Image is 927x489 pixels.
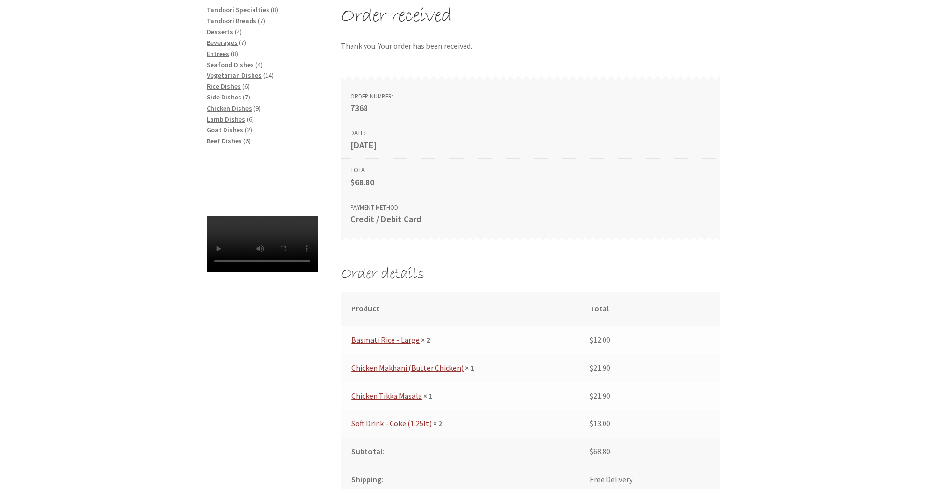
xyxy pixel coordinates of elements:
[351,101,710,115] strong: 7368
[207,137,242,145] a: Beef Dishes
[207,28,233,36] a: Desserts
[341,292,579,326] th: Product
[351,212,710,226] strong: Credit / Debit Card
[207,5,269,14] a: Tandoori Specialties
[351,177,374,188] bdi: 68.80
[257,60,261,69] span: 4
[255,104,259,112] span: 9
[207,93,241,101] a: Side Dishes
[351,391,422,401] a: Chicken Tikka Masala
[237,28,240,36] span: 4
[433,419,442,428] strong: × 2
[245,93,248,101] span: 7
[341,196,720,237] li: Payment method:
[341,159,720,196] li: Total:
[207,38,238,47] a: Beverages
[207,126,243,134] a: Goat Dishes
[341,122,720,159] li: Date:
[247,126,250,134] span: 2
[351,138,710,152] strong: [DATE]
[260,16,263,25] span: 7
[351,177,355,188] span: $
[273,5,276,14] span: 8
[341,81,720,122] li: Order number:
[590,335,610,345] bdi: 12.00
[207,82,241,91] a: Rice Dishes
[207,60,254,69] a: Seafood Dishes
[351,335,420,345] a: Basmati Rice - Large
[341,4,720,29] h1: Order received
[341,438,579,466] th: Subtotal:
[579,292,720,326] th: Total
[265,71,272,80] span: 14
[590,419,610,428] bdi: 13.00
[233,49,236,58] span: 8
[590,447,593,456] span: $
[590,391,610,401] bdi: 21.90
[249,115,252,124] span: 6
[207,49,229,58] a: Entrees
[421,335,430,345] strong: × 2
[590,363,593,373] span: $
[590,391,593,401] span: $
[590,447,610,456] span: 68.80
[465,363,474,373] strong: × 1
[341,40,720,53] p: Thank you. Your order has been received.
[207,71,262,80] a: Vegetarian Dishes
[207,104,252,112] a: Chicken Dishes
[207,115,245,124] a: Lamb Dishes
[341,265,720,284] h2: Order details
[590,419,593,428] span: $
[590,363,610,373] bdi: 21.90
[244,82,248,91] span: 6
[351,419,432,428] a: Soft Drink - Coke (1.25lt)
[241,38,244,47] span: 7
[423,391,433,401] strong: × 1
[351,363,463,373] a: Chicken Makhani (Butter Chicken)
[245,137,249,145] span: 6
[207,16,256,25] a: Tandoori Breads
[590,335,593,345] span: $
